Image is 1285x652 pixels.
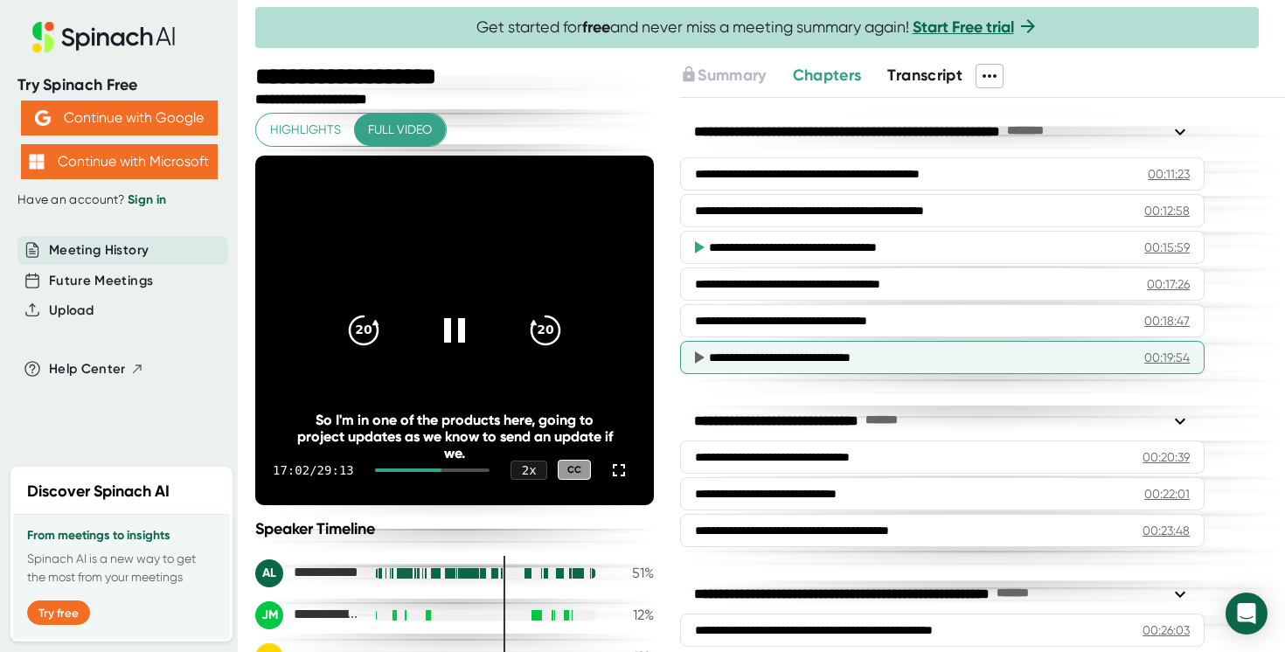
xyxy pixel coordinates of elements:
[49,240,149,260] button: Meeting History
[1144,312,1190,329] div: 00:18:47
[17,192,220,208] div: Have an account?
[49,359,126,379] span: Help Center
[255,601,360,629] div: Jesus Morales
[793,64,862,87] button: Chapters
[582,17,610,37] b: free
[295,412,615,461] div: So I'm in one of the products here, going to project updates as we know to send an update if we.
[273,463,354,477] div: 17:02 / 29:13
[1144,485,1190,503] div: 00:22:01
[887,66,962,85] span: Transcript
[255,601,283,629] div: JM
[793,66,862,85] span: Chapters
[255,519,654,538] div: Speaker Timeline
[476,17,1038,38] span: Get started for and never miss a meeting summary again!
[1147,275,1190,293] div: 00:17:26
[680,64,766,87] button: Summary
[1144,239,1190,256] div: 00:15:59
[354,114,446,146] button: Full video
[698,66,766,85] span: Summary
[1143,448,1190,466] div: 00:20:39
[128,192,166,207] a: Sign in
[1144,349,1190,366] div: 00:19:54
[558,460,591,480] div: CC
[1226,593,1268,635] div: Open Intercom Messenger
[270,119,341,141] span: Highlights
[1144,202,1190,219] div: 00:12:58
[1148,165,1190,183] div: 00:11:23
[680,64,792,88] div: Upgrade to access
[27,480,170,503] h2: Discover Spinach AI
[511,461,547,480] div: 2 x
[887,64,962,87] button: Transcript
[913,17,1014,37] a: Start Free trial
[255,559,283,587] div: AL
[49,359,144,379] button: Help Center
[368,119,432,141] span: Full video
[17,75,220,95] div: Try Spinach Free
[49,271,153,291] button: Future Meetings
[1143,522,1190,539] div: 00:23:48
[21,101,218,135] button: Continue with Google
[35,110,51,126] img: Aehbyd4JwY73AAAAAElFTkSuQmCC
[27,529,216,543] h3: From meetings to insights
[610,565,654,581] div: 51 %
[27,550,216,586] p: Spinach AI is a new way to get the most from your meetings
[256,114,355,146] button: Highlights
[49,301,94,321] button: Upload
[21,144,218,179] button: Continue with Microsoft
[1143,621,1190,639] div: 00:26:03
[610,607,654,623] div: 12 %
[255,559,360,587] div: Aimee Larose
[27,600,90,625] button: Try free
